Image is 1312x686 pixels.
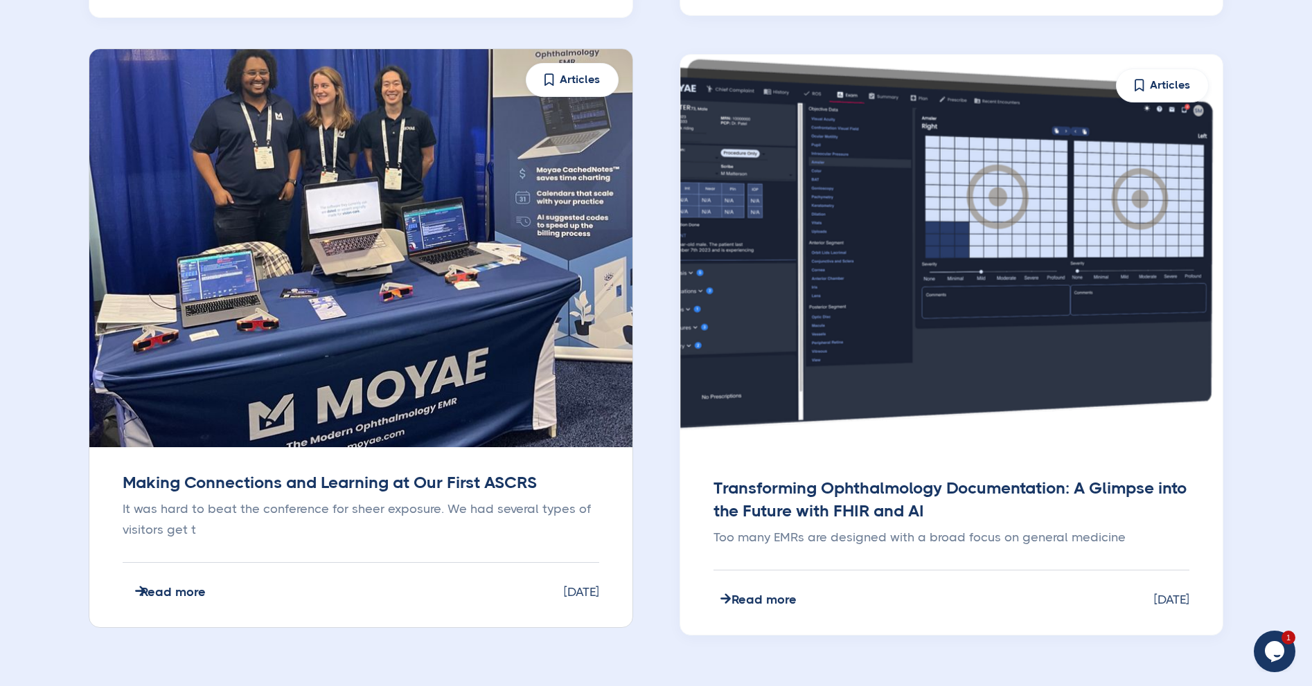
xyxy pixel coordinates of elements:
[544,73,554,87] img: Articles
[1254,631,1298,672] iframe: chat widget
[732,593,797,606] div: Read more
[1150,79,1190,91] div: Articles
[1154,593,1189,606] div: [DATE]
[720,593,732,606] div: 
[123,471,599,494] h3: Making Connections and Learning at Our First ASCRS
[680,54,1224,635] a: Transforming Ophthalmology Documentation: A Glimpse into the Future with FHIR and AIArticlesArtic...
[123,498,599,540] p: It was hard to beat the conference for sheer exposure. We had several types of visitors get t
[680,55,1223,453] img: Transforming Ophthalmology Documentation: A Glimpse into the Future with FHIR and AI
[81,43,640,453] img: Making Connections and Learning at Our First ASCRS
[141,585,206,599] div: Read more
[564,585,599,599] div: [DATE]
[134,585,146,599] div: 
[713,477,1190,523] h3: Transforming Ophthalmology Documentation: A Glimpse into the Future with FHIR and AI
[89,48,633,628] a: Making Connections and Learning at Our First ASCRSArticlesArticlesMaking Connections and Learning...
[1135,79,1144,92] img: Articles
[560,73,600,86] div: Articles
[713,527,1190,548] p: Too many EMRs are designed with a broad focus on general medicine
